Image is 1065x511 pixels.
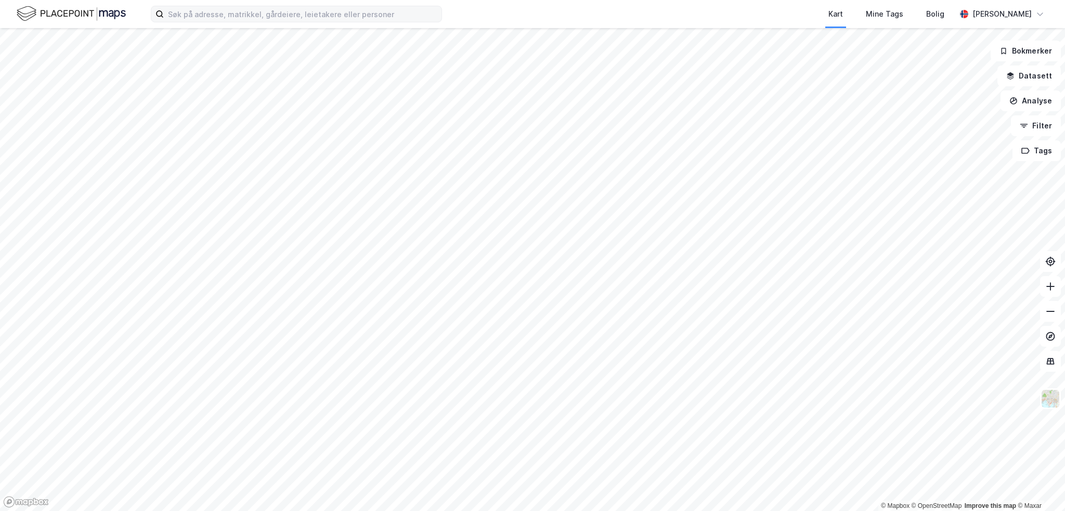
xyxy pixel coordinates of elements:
[828,8,843,20] div: Kart
[1013,461,1065,511] div: Kontrollprogram for chat
[926,8,944,20] div: Bolig
[866,8,903,20] div: Mine Tags
[164,6,441,22] input: Søk på adresse, matrikkel, gårdeiere, leietakere eller personer
[972,8,1032,20] div: [PERSON_NAME]
[1013,461,1065,511] iframe: Chat Widget
[17,5,126,23] img: logo.f888ab2527a4732fd821a326f86c7f29.svg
